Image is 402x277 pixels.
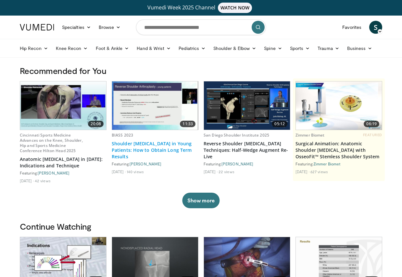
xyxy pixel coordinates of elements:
[20,81,106,130] a: 20:08
[272,121,287,127] span: 05:12
[52,42,92,55] a: Knee Recon
[112,81,198,130] a: 11:33
[296,81,382,130] img: 84e7f812-2061-4fff-86f6-cdff29f66ef4.620x360_q85_upscale.jpg
[175,42,209,55] a: Pediatrics
[313,162,340,166] a: Zimmer Biomet
[204,81,290,130] img: 04ab4792-be95-4d15-abaa-61dd869f3458.620x360_q85_upscale.jpg
[364,121,379,127] span: 06:19
[35,178,51,183] li: 42 views
[295,161,382,166] div: Featuring:
[112,132,133,138] a: BIASS 2023
[20,24,54,30] img: VuMedi Logo
[343,42,376,55] a: Business
[112,161,198,166] div: Featuring:
[204,140,290,160] a: Reverse Shoulder [MEDICAL_DATA] Techniques: Half-Wedge Augment Re-Live
[363,133,382,137] span: FEATURED
[338,21,365,34] a: Favorites
[296,81,382,130] a: 06:19
[286,42,314,55] a: Sports
[180,121,195,127] span: 11:33
[218,3,252,13] span: WATCH NOW
[204,161,290,166] div: Featuring:
[20,66,382,76] h3: Recommended for You
[112,81,198,130] img: 848b0d8c-9639-4a48-b962-a715c7e0e0b6.620x360_q85_upscale.jpg
[112,140,198,160] a: Shoulder [MEDICAL_DATA] in Young Patients: How to Obtain Long Term Results
[92,42,133,55] a: Foot & Ankle
[20,132,83,153] a: Cincinnati Sports Medicine Advances on the Knee, Shoulder, Hip and Sports Medicine Conference Hil...
[182,193,220,208] button: Show more
[58,21,95,34] a: Specialties
[295,132,325,138] a: Zimmer Biomet
[133,42,175,55] a: Hand & Wrist
[295,140,382,160] a: Surgical Animation: Anatomic Shoulder [MEDICAL_DATA] with OsseoFit™ Stemless Shoulder System
[130,162,161,166] a: [PERSON_NAME]
[260,42,286,55] a: Spine
[127,169,144,174] li: 140 views
[88,121,104,127] span: 20:08
[204,132,269,138] a: San Diego Shoulder Institute 2025
[314,42,343,55] a: Trauma
[204,169,218,174] li: [DATE]
[21,3,381,13] a: Vumedi Week 2025 ChannelWATCH NOW
[20,170,107,175] div: Featuring:
[136,19,266,35] input: Search topics, interventions
[112,169,126,174] li: [DATE]
[219,169,234,174] li: 22 views
[221,162,253,166] a: [PERSON_NAME]
[20,156,107,169] a: Anatomic [MEDICAL_DATA] in [DATE]: Indications and Technique
[209,42,260,55] a: Shoulder & Elbow
[20,221,382,232] h3: Continue Watching
[38,171,69,175] a: [PERSON_NAME]
[16,42,52,55] a: Hip Recon
[204,81,290,130] a: 05:12
[20,178,34,183] li: [DATE]
[295,169,309,174] li: [DATE]
[95,21,125,34] a: Browse
[310,169,328,174] li: 627 views
[20,81,106,130] img: c378f7be-860e-4c10-8c6a-76808544c5ac.620x360_q85_upscale.jpg
[369,21,382,34] a: S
